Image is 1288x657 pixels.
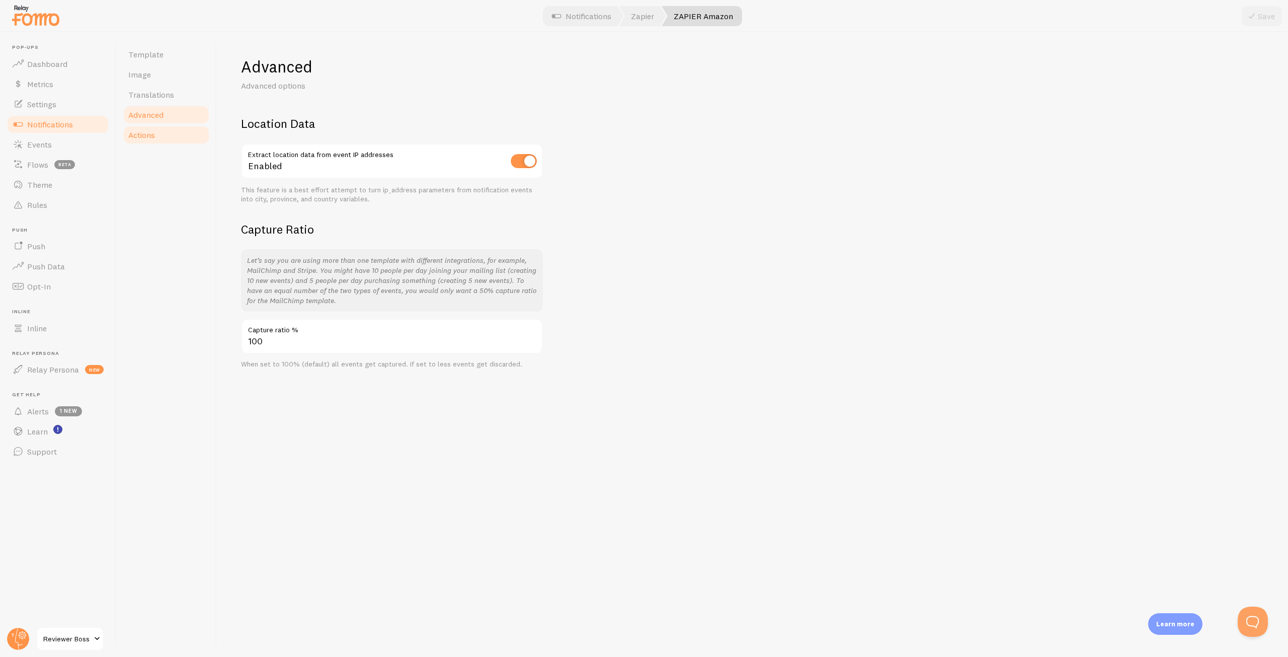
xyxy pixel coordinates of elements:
[241,186,543,203] div: This feature is a best effort attempt to turn ip_address parameters from notification events into...
[128,90,174,100] span: Translations
[6,195,110,215] a: Rules
[122,44,210,64] a: Template
[6,74,110,94] a: Metrics
[241,116,543,131] h2: Location Data
[241,56,1264,77] h1: Advanced
[241,222,543,237] h2: Capture Ratio
[6,175,110,195] a: Theme
[12,44,110,51] span: Pop-ups
[27,59,67,69] span: Dashboard
[6,236,110,256] a: Push
[128,69,151,80] span: Image
[27,447,57,457] span: Support
[27,139,52,150] span: Events
[27,200,47,210] span: Rules
[1238,607,1268,637] iframe: Help Scout Beacon - Open
[12,309,110,315] span: Inline
[122,64,210,85] a: Image
[85,365,104,374] span: new
[27,281,51,291] span: Opt-In
[12,350,110,357] span: Relay Persona
[1148,613,1202,635] div: Learn more
[27,323,47,333] span: Inline
[36,627,104,651] a: Reviewer Boss
[27,241,45,251] span: Push
[54,160,75,169] span: beta
[128,130,155,140] span: Actions
[6,94,110,114] a: Settings
[55,406,82,416] span: 1 new
[53,425,62,434] svg: <p>Watch New Feature Tutorials!</p>
[27,99,56,109] span: Settings
[11,3,61,28] img: fomo-relay-logo-orange.svg
[6,401,110,421] a: Alerts 1 new
[6,134,110,155] a: Events
[241,143,543,180] div: Enabled
[6,421,110,442] a: Learn
[27,426,48,436] span: Learn
[6,54,110,74] a: Dashboard
[241,319,543,336] label: Capture ratio %
[6,114,110,134] a: Notifications
[12,227,110,234] span: Push
[1156,619,1194,629] p: Learn more
[6,442,110,462] a: Support
[27,406,49,416] span: Alerts
[27,160,48,170] span: Flows
[27,261,65,271] span: Push Data
[128,49,164,59] span: Template
[12,392,110,398] span: Get Help
[128,110,164,120] span: Advanced
[43,633,91,645] span: Reviewer Boss
[122,125,210,145] a: Actions
[27,119,73,129] span: Notifications
[241,80,482,92] p: Advanced options
[122,85,210,105] a: Translations
[247,255,537,306] p: Let’s say you are using more than one template with different integrations, for example, MailChim...
[6,155,110,175] a: Flows beta
[6,359,110,380] a: Relay Persona new
[27,180,52,190] span: Theme
[27,79,53,89] span: Metrics
[241,360,543,369] div: When set to 100% (default) all events get captured. If set to less events get discarded.
[27,364,79,375] span: Relay Persona
[6,276,110,297] a: Opt-In
[6,256,110,276] a: Push Data
[6,318,110,338] a: Inline
[122,105,210,125] a: Advanced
